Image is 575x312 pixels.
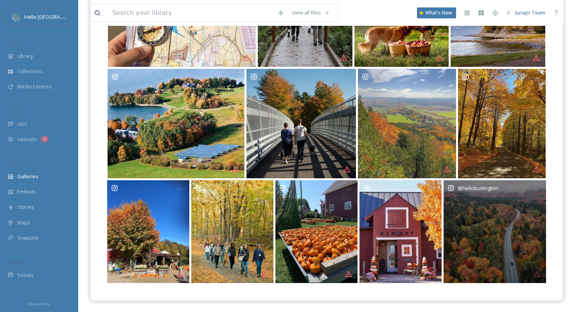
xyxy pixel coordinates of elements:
img: images.png [13,13,20,21]
span: UGC [17,120,28,128]
span: @ helloburlington [458,185,498,192]
span: Embeds [17,188,36,195]
span: Galleries [17,173,38,180]
span: COLLECT [8,108,25,114]
a: @helloburlingtonWe’re in love with this shot!⁣ ⁣ As stick season begins, huge thanks to the amazi... [442,180,547,283]
span: MEDIA [8,40,22,46]
span: Uploads [17,136,37,143]
span: Junapr Team [515,9,545,16]
span: Privacy Policy [28,301,50,307]
a: Junapr Team [502,5,549,20]
span: SnapLink [17,234,39,242]
span: Stories [17,203,34,211]
div: 1 [41,136,49,142]
span: SOCIALS [8,259,23,265]
span: Hello [GEOGRAPHIC_DATA] [24,13,87,20]
a: Privacy Policy [28,299,50,308]
span: Collections [17,68,43,75]
span: Library [17,52,33,60]
span: Socials [17,271,34,279]
span: Media Centres [17,83,52,90]
span: WIDGETS [8,161,26,167]
input: Search your library [108,4,274,22]
span: Maps [17,219,30,226]
a: View all files [288,5,334,20]
a: What's New [417,7,456,18]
